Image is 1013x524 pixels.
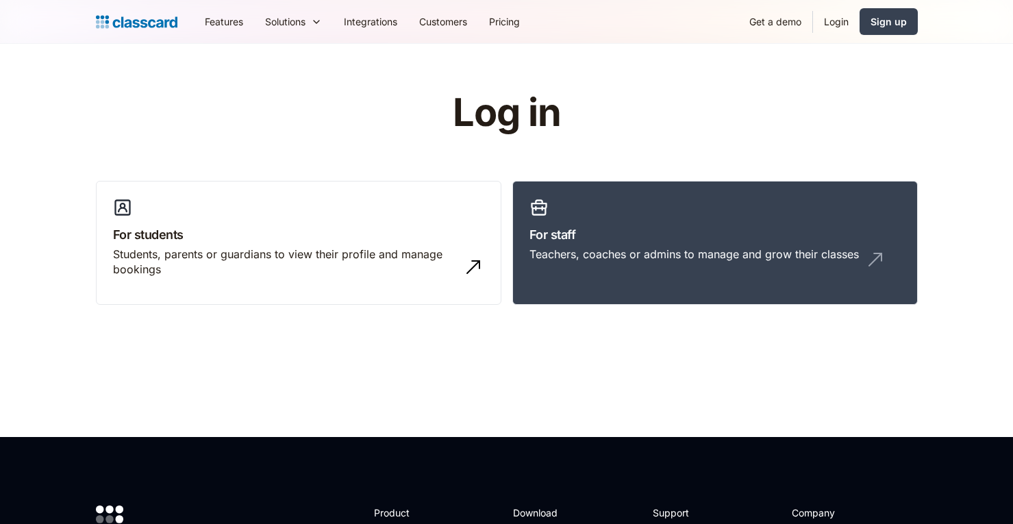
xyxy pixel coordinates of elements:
[289,92,724,134] h1: Log in
[529,247,859,262] div: Teachers, coaches or admins to manage and grow their classes
[265,14,305,29] div: Solutions
[653,506,708,520] h2: Support
[408,6,478,37] a: Customers
[113,225,484,244] h3: For students
[96,12,177,32] a: home
[96,181,501,305] a: For studentsStudents, parents or guardians to view their profile and manage bookings
[738,6,812,37] a: Get a demo
[513,506,569,520] h2: Download
[478,6,531,37] a: Pricing
[871,14,907,29] div: Sign up
[512,181,918,305] a: For staffTeachers, coaches or admins to manage and grow their classes
[813,6,860,37] a: Login
[113,247,457,277] div: Students, parents or guardians to view their profile and manage bookings
[374,506,447,520] h2: Product
[254,6,333,37] div: Solutions
[860,8,918,35] a: Sign up
[529,225,901,244] h3: For staff
[194,6,254,37] a: Features
[792,506,883,520] h2: Company
[333,6,408,37] a: Integrations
